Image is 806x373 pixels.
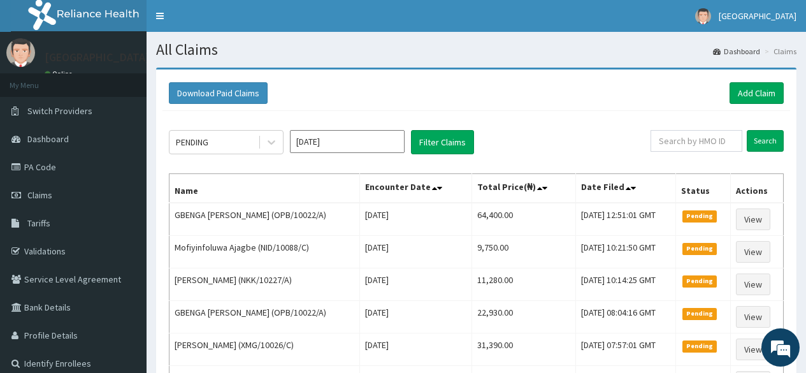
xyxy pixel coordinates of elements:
[359,174,471,203] th: Encounter Date
[45,52,150,63] p: [GEOGRAPHIC_DATA]
[290,130,405,153] input: Select Month and Year
[736,306,770,328] a: View
[730,174,783,203] th: Actions
[575,333,675,366] td: [DATE] 07:57:01 GMT
[411,130,474,154] button: Filter Claims
[169,174,360,203] th: Name
[169,82,268,104] button: Download Paid Claims
[575,174,675,203] th: Date Filed
[27,105,92,117] span: Switch Providers
[471,268,575,301] td: 11,280.00
[27,217,50,229] span: Tariffs
[176,136,208,149] div: PENDING
[471,174,575,203] th: Total Price(₦)
[359,268,471,301] td: [DATE]
[575,268,675,301] td: [DATE] 10:14:25 GMT
[27,189,52,201] span: Claims
[27,133,69,145] span: Dashboard
[169,301,360,333] td: GBENGA [PERSON_NAME] (OPB/10022/A)
[6,38,35,67] img: User Image
[156,41,796,58] h1: All Claims
[682,275,717,287] span: Pending
[575,236,675,268] td: [DATE] 10:21:50 GMT
[682,210,717,222] span: Pending
[471,333,575,366] td: 31,390.00
[359,203,471,236] td: [DATE]
[682,308,717,319] span: Pending
[747,130,784,152] input: Search
[359,301,471,333] td: [DATE]
[736,339,770,360] a: View
[736,274,770,295] a: View
[575,301,675,333] td: [DATE] 08:04:16 GMT
[713,46,760,57] a: Dashboard
[169,203,360,236] td: GBENGA [PERSON_NAME] (OPB/10022/A)
[169,236,360,268] td: Mofiyinfoluwa Ajagbe (NID/10088/C)
[761,46,796,57] li: Claims
[682,340,717,352] span: Pending
[695,8,711,24] img: User Image
[719,10,796,22] span: [GEOGRAPHIC_DATA]
[736,241,770,263] a: View
[359,236,471,268] td: [DATE]
[730,82,784,104] a: Add Claim
[471,301,575,333] td: 22,930.00
[169,333,360,366] td: [PERSON_NAME] (XMG/10026/C)
[359,333,471,366] td: [DATE]
[651,130,742,152] input: Search by HMO ID
[45,69,75,78] a: Online
[471,203,575,236] td: 64,400.00
[736,208,770,230] a: View
[575,203,675,236] td: [DATE] 12:51:01 GMT
[675,174,730,203] th: Status
[169,268,360,301] td: [PERSON_NAME] (NKK/10227/A)
[682,243,717,254] span: Pending
[471,236,575,268] td: 9,750.00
